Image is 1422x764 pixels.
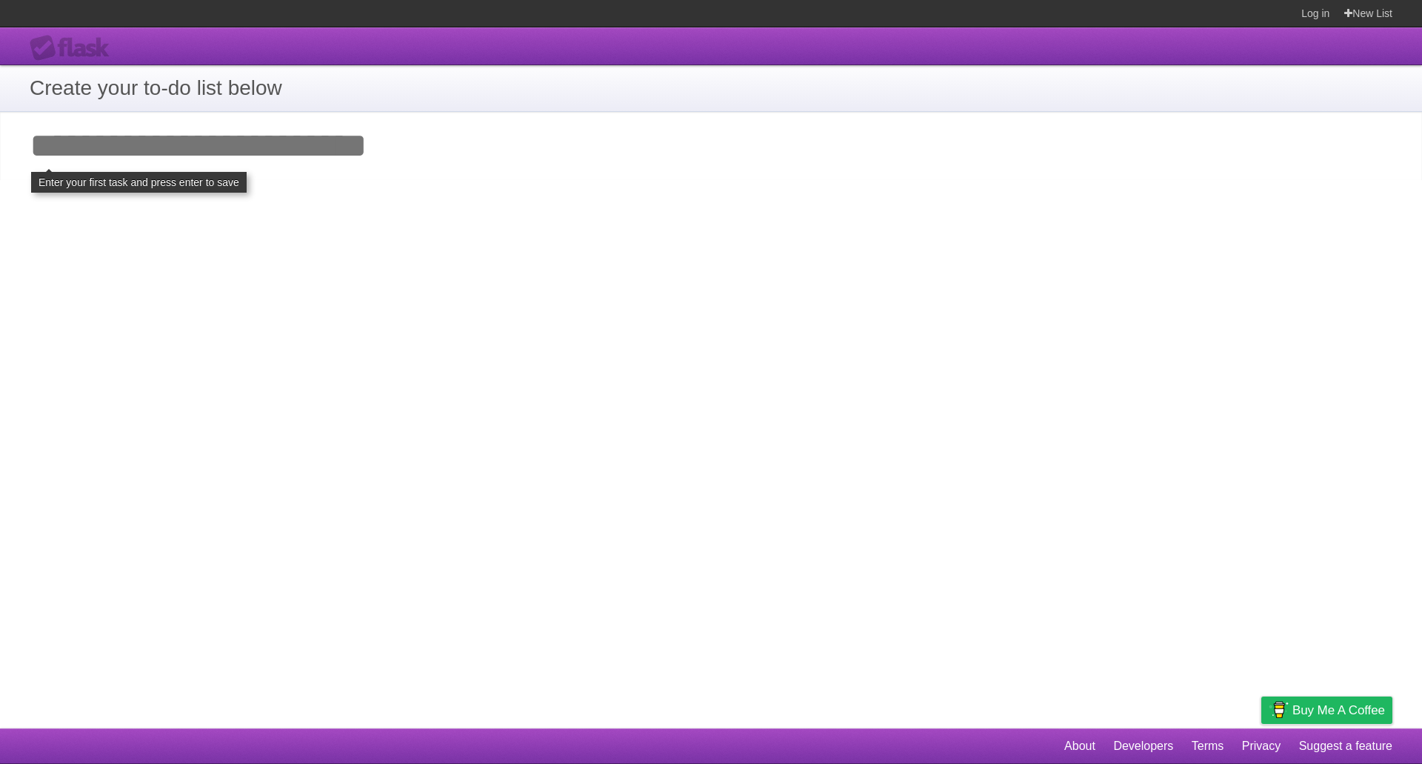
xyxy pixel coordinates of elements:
span: Buy me a coffee [1292,697,1385,723]
a: About [1064,732,1095,760]
a: Buy me a coffee [1261,697,1392,724]
img: Buy me a coffee [1269,697,1289,723]
h1: Create your to-do list below [30,73,1392,104]
div: Flask [30,35,118,62]
a: Developers [1113,732,1173,760]
a: Suggest a feature [1299,732,1392,760]
a: Privacy [1242,732,1281,760]
a: Terms [1192,732,1224,760]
